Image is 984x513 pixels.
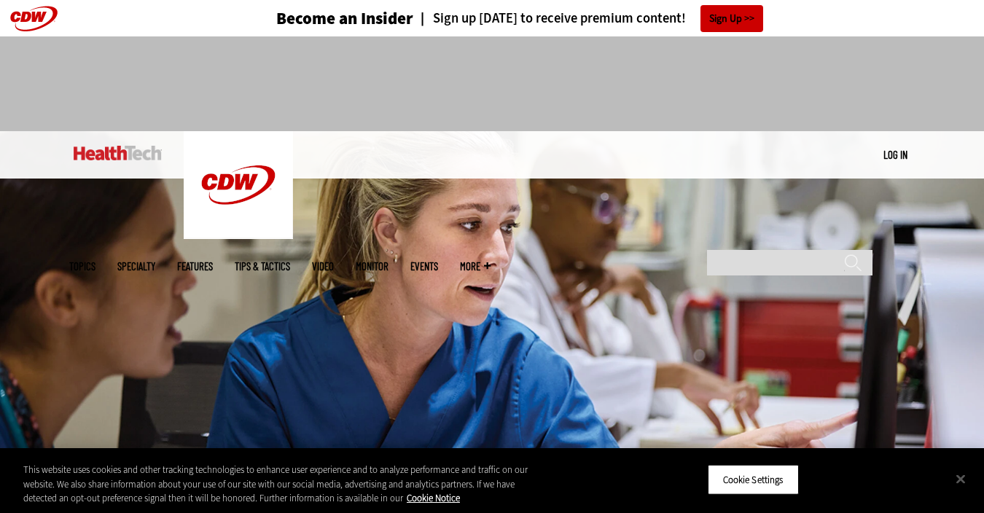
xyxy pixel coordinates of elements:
[235,261,290,272] a: Tips & Tactics
[708,464,799,495] button: Cookie Settings
[413,12,686,26] a: Sign up [DATE] to receive premium content!
[177,261,213,272] a: Features
[227,51,757,117] iframe: advertisement
[407,492,460,504] a: More information about your privacy
[700,5,763,32] a: Sign Up
[222,10,413,27] a: Become an Insider
[117,261,155,272] span: Specialty
[883,148,907,161] a: Log in
[184,131,293,239] img: Home
[23,463,542,506] div: This website uses cookies and other tracking technologies to enhance user experience and to analy...
[184,227,293,243] a: CDW
[69,261,95,272] span: Topics
[460,261,491,272] span: More
[410,261,438,272] a: Events
[883,147,907,162] div: User menu
[945,463,977,495] button: Close
[74,146,162,160] img: Home
[276,10,413,27] h3: Become an Insider
[356,261,388,272] a: MonITor
[312,261,334,272] a: Video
